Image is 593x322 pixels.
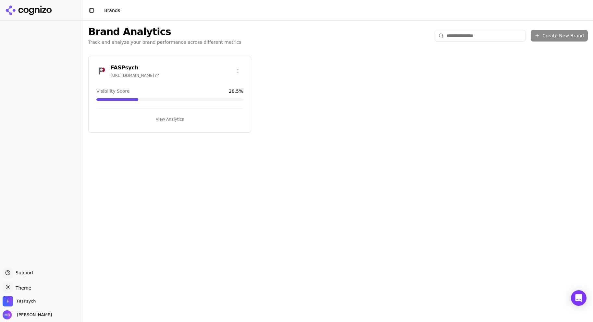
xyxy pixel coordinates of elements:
[3,296,13,306] img: FasPsych
[88,26,241,38] h1: Brand Analytics
[229,88,243,94] span: 28.5 %
[17,298,36,304] span: FasPsych
[111,73,159,78] span: [URL][DOMAIN_NAME]
[96,88,130,94] span: Visibility Score
[3,296,36,306] button: Open organization switcher
[3,310,12,319] img: Michael Boyle
[13,269,33,276] span: Support
[14,312,52,318] span: [PERSON_NAME]
[111,64,159,72] h3: FASPsych
[571,290,587,306] div: Open Intercom Messenger
[96,66,107,76] img: FASPsych
[13,285,31,291] span: Theme
[3,310,52,319] button: Open user button
[104,7,575,14] nav: breadcrumb
[104,8,120,13] span: Brands
[88,39,241,45] p: Track and analyze your brand performance across different metrics
[96,114,243,125] button: View Analytics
